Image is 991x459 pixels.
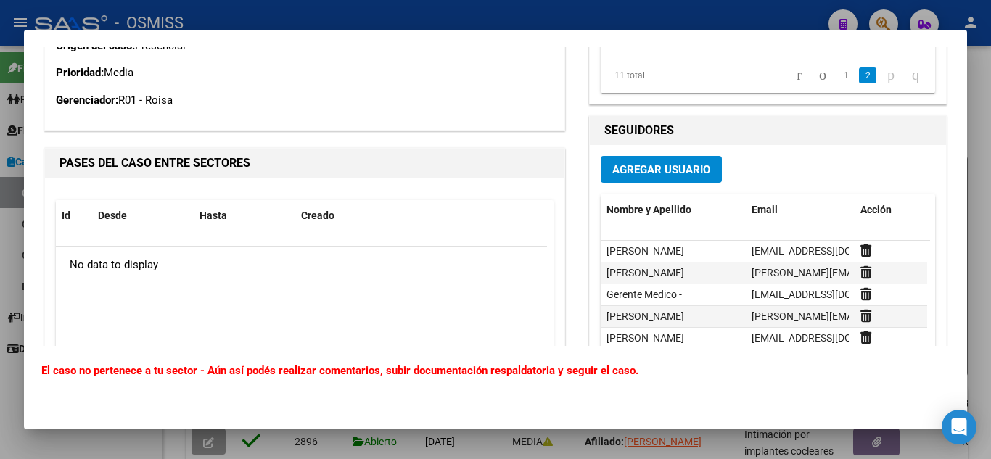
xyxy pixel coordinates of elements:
li: page 1 [835,63,857,88]
span: [EMAIL_ADDRESS][DOMAIN_NAME] [752,289,913,300]
span: Desde [98,210,127,221]
datatable-header-cell: Id [56,200,92,231]
div: No data to display [56,247,547,283]
datatable-header-cell: Creado [295,200,368,231]
datatable-header-cell: Email [746,194,855,226]
span: [PERSON_NAME] [606,267,684,278]
b: El caso no pertenece a tu sector - Aún así podés realizar comentarios, subir documentación respal... [41,364,638,377]
span: [EMAIL_ADDRESS][DOMAIN_NAME] [752,245,913,257]
strong: Prioridad: [56,66,104,79]
span: [PERSON_NAME] [606,310,684,322]
span: Media [104,66,133,79]
span: [EMAIL_ADDRESS][DOMAIN_NAME] [752,332,913,344]
a: go to next page [881,67,901,83]
div: Open Intercom Messenger [942,410,976,444]
span: Email [752,204,778,215]
span: [PERSON_NAME][EMAIL_ADDRESS][DOMAIN_NAME] [752,267,990,278]
span: Hasta [200,210,227,221]
button: Agregar Usuario [601,156,722,183]
div: 11 total [601,57,666,94]
h1: SEGUIDORES [604,122,932,139]
span: Gerente Medico - [606,289,682,300]
strong: Gerenciador: [56,94,118,107]
span: Creado [301,210,334,221]
span: Agregar Usuario [612,163,710,176]
datatable-header-cell: Hasta [194,200,295,231]
a: 1 [837,67,855,83]
a: go to previous page [813,67,833,83]
strong: Origen del caso: [56,39,135,52]
p: R01 - Roisa [56,92,554,109]
datatable-header-cell: Desde [92,200,194,231]
span: [PERSON_NAME] [606,332,684,344]
a: go to first page [790,67,808,83]
datatable-header-cell: Acción [855,194,927,226]
span: Nombre y Apellido [606,204,691,215]
li: page 2 [857,63,879,88]
span: Acción [860,204,892,215]
h1: PASES DEL CASO ENTRE SECTORES [59,154,550,172]
span: [PERSON_NAME] [606,245,684,257]
datatable-header-cell: Nombre y Apellido [601,194,746,226]
span: Id [62,210,70,221]
a: go to last page [905,67,926,83]
a: 2 [859,67,876,83]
